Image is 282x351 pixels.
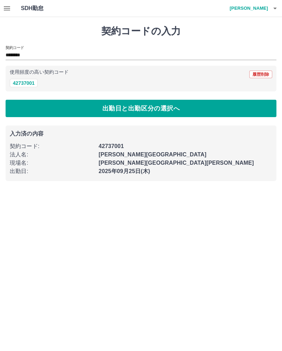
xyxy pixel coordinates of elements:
[10,142,94,150] p: 契約コード :
[10,159,94,167] p: 現場名 :
[6,100,276,117] button: 出勤日と出勤区分の選択へ
[10,79,38,87] button: 42737001
[10,150,94,159] p: 法人名 :
[99,160,254,166] b: [PERSON_NAME][GEOGRAPHIC_DATA][PERSON_NAME]
[99,143,124,149] b: 42737001
[249,71,272,78] button: 履歴削除
[10,167,94,175] p: 出勤日 :
[99,168,150,174] b: 2025年09月25日(木)
[10,131,272,137] p: 入力済の内容
[6,25,276,37] h1: 契約コードの入力
[6,45,24,50] h2: 契約コード
[99,152,206,157] b: [PERSON_NAME][GEOGRAPHIC_DATA]
[10,70,69,75] p: 使用頻度の高い契約コード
